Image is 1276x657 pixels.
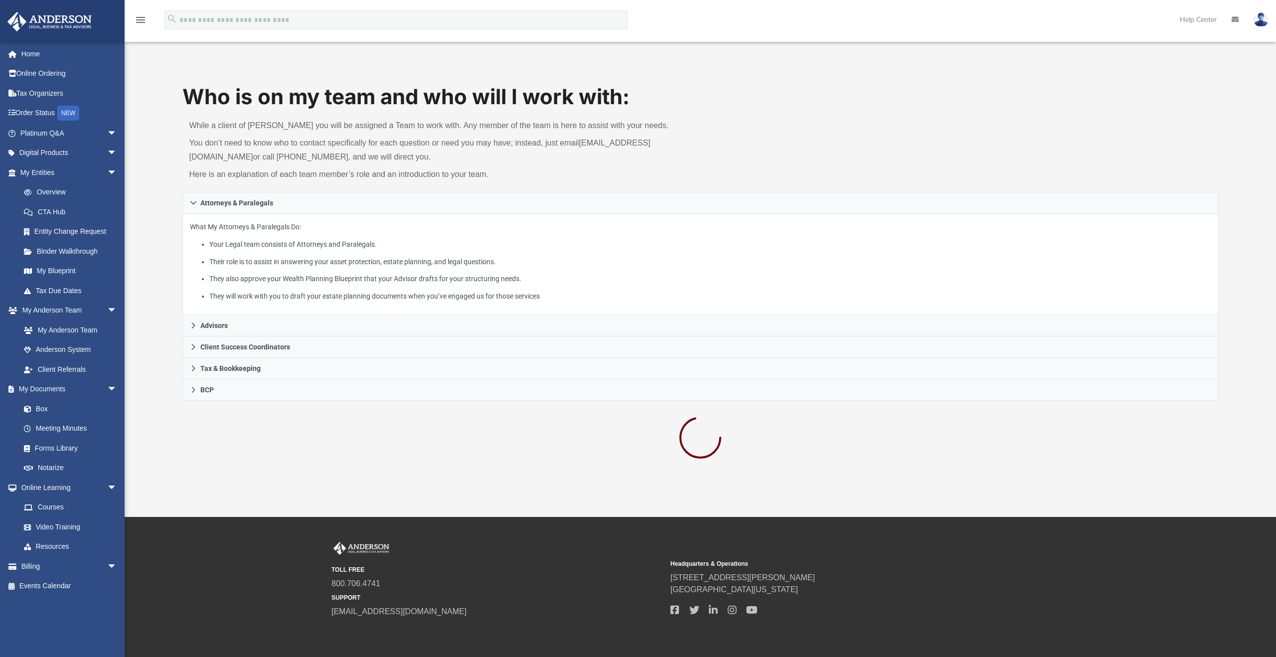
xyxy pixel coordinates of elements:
[107,379,127,400] span: arrow_drop_down
[331,579,380,588] a: 800.706.4741
[209,273,1211,285] li: They also approve your Wealth Planning Blueprint that your Advisor drafts for your structuring ne...
[200,343,290,350] span: Client Success Coordinators
[190,221,1211,302] p: What My Attorneys & Paralegals Do:
[182,358,1219,379] a: Tax & Bookkeeping
[7,143,132,163] a: Digital Productsarrow_drop_down
[14,399,122,419] a: Box
[107,556,127,577] span: arrow_drop_down
[107,478,127,498] span: arrow_drop_down
[331,607,467,616] a: [EMAIL_ADDRESS][DOMAIN_NAME]
[209,290,1211,303] li: They will work with you to draft your estate planning documents when you’ve engaged us for those ...
[107,143,127,164] span: arrow_drop_down
[14,261,127,281] a: My Blueprint
[107,163,127,183] span: arrow_drop_down
[107,123,127,144] span: arrow_drop_down
[135,19,147,26] a: menu
[182,315,1219,336] a: Advisors
[200,322,228,329] span: Advisors
[14,241,132,261] a: Binder Walkthrough
[7,301,127,321] a: My Anderson Teamarrow_drop_down
[209,256,1211,268] li: Their role is to assist in answering your asset protection, estate planning, and legal questions.
[7,123,132,143] a: Platinum Q&Aarrow_drop_down
[14,419,127,439] a: Meeting Minutes
[189,139,650,161] a: [EMAIL_ADDRESS][DOMAIN_NAME]
[107,301,127,321] span: arrow_drop_down
[7,103,132,124] a: Order StatusNEW
[331,542,391,555] img: Anderson Advisors Platinum Portal
[189,119,694,133] p: While a client of [PERSON_NAME] you will be assigned a Team to work with. Any member of the team ...
[182,82,1219,112] h1: Who is on my team and who will I work with:
[189,167,694,181] p: Here is an explanation of each team member’s role and an introduction to your team.
[182,336,1219,358] a: Client Success Coordinators
[189,136,694,164] p: You don’t need to know who to contact specifically for each question or need you may have; instea...
[7,379,127,399] a: My Documentsarrow_drop_down
[14,222,132,242] a: Entity Change Request
[182,214,1219,315] div: Attorneys & Paralegals
[14,359,127,379] a: Client Referrals
[200,365,261,372] span: Tax & Bookkeeping
[4,12,95,31] img: Anderson Advisors Platinum Portal
[7,576,132,596] a: Events Calendar
[14,537,127,557] a: Resources
[57,106,79,121] div: NEW
[14,202,132,222] a: CTA Hub
[670,559,1002,568] small: Headquarters & Operations
[7,64,132,84] a: Online Ordering
[14,281,132,301] a: Tax Due Dates
[1254,12,1269,27] img: User Pic
[200,386,214,393] span: BCP
[200,199,273,206] span: Attorneys & Paralegals
[14,517,122,537] a: Video Training
[14,320,122,340] a: My Anderson Team
[331,565,663,574] small: TOLL FREE
[670,585,798,594] a: [GEOGRAPHIC_DATA][US_STATE]
[7,478,127,497] a: Online Learningarrow_drop_down
[14,340,127,360] a: Anderson System
[182,192,1219,214] a: Attorneys & Paralegals
[209,238,1211,251] li: Your Legal team consists of Attorneys and Paralegals.
[166,13,177,24] i: search
[7,83,132,103] a: Tax Organizers
[14,182,132,202] a: Overview
[135,14,147,26] i: menu
[182,379,1219,401] a: BCP
[7,556,132,576] a: Billingarrow_drop_down
[14,438,122,458] a: Forms Library
[331,593,663,602] small: SUPPORT
[7,44,132,64] a: Home
[670,573,815,582] a: [STREET_ADDRESS][PERSON_NAME]
[14,458,127,478] a: Notarize
[7,163,132,182] a: My Entitiesarrow_drop_down
[14,497,127,517] a: Courses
